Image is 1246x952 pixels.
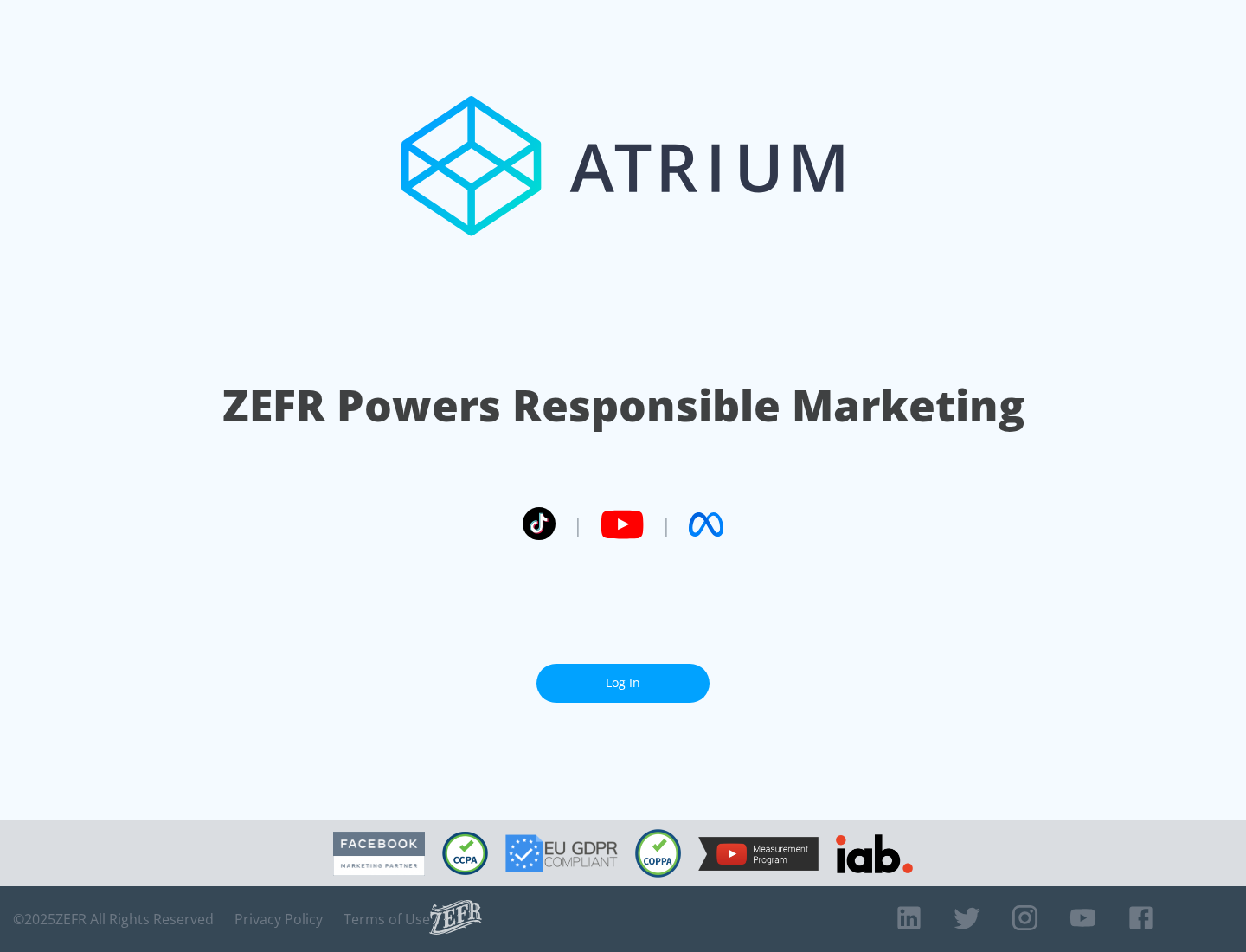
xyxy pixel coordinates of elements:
a: Terms of Use [344,910,430,928]
span: | [661,511,671,537]
img: Facebook Marketing Partner [333,832,425,876]
span: | [573,511,583,537]
img: YouTube Measurement Program [698,837,819,871]
img: IAB [836,834,913,873]
img: CCPA Compliant [442,832,488,875]
h1: ZEFR Powers Responsible Marketing [222,376,1024,435]
span: © 2025 ZEFR All Rights Reserved [13,910,214,928]
img: COPPA Compliant [635,829,681,878]
a: Log In [536,664,710,703]
a: Privacy Policy [234,910,323,928]
img: GDPR Compliant [505,834,618,872]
